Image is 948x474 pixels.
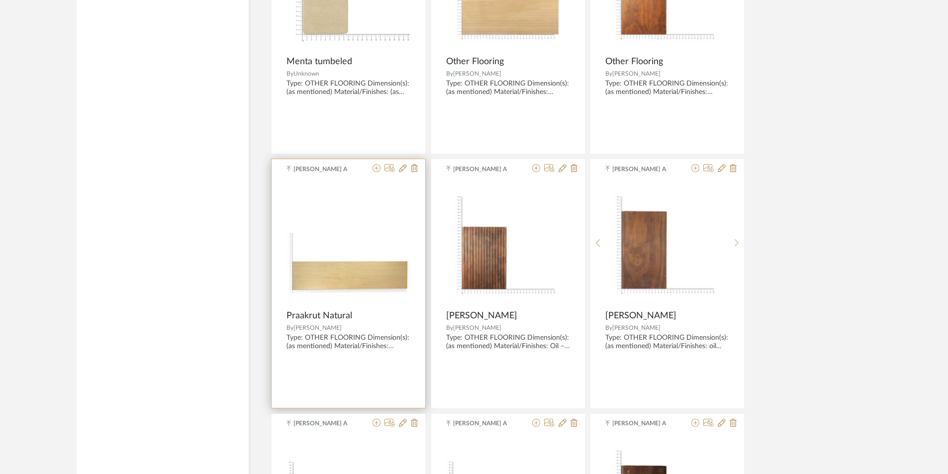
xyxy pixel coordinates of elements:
[453,419,516,428] span: [PERSON_NAME] A
[605,334,729,351] div: Type: OTHER FLOORING Dimension(s): (as mentioned) Material/Finishes: oil Installation requirement...
[453,165,516,174] span: [PERSON_NAME] A
[446,71,453,77] span: By
[286,325,293,331] span: By
[446,310,517,321] span: [PERSON_NAME]
[293,419,356,428] span: [PERSON_NAME] A
[612,325,661,331] span: [PERSON_NAME]
[293,325,342,331] span: [PERSON_NAME]
[446,334,570,351] div: Type: OTHER FLOORING Dimension(s): (as mentioned) Material/Finishes: Oil – Fluted Installation re...
[293,71,319,77] span: Unknown
[605,80,729,96] div: Type: OTHER FLOORING Dimension(s): (as mentioned) Material/Finishes: Unknown 1 Installation requi...
[286,334,410,351] div: Type: OTHER FLOORING Dimension(s): (as mentioned) Material/Finishes: Translucent oil Installation...
[605,71,612,77] span: By
[446,325,453,331] span: By
[286,310,352,321] span: Praakrut Natural
[446,80,570,96] div: Type: OTHER FLOORING Dimension(s): (as mentioned) Material/Finishes: Natural Oil Installation req...
[612,71,661,77] span: [PERSON_NAME]
[453,325,501,331] span: [PERSON_NAME]
[453,71,501,77] span: [PERSON_NAME]
[293,165,356,174] span: [PERSON_NAME] A
[605,56,663,67] span: Other Flooring
[612,165,675,174] span: [PERSON_NAME] A
[286,56,352,67] span: Menta tumbeled
[446,181,570,305] img: Aranyaa Wenge
[286,80,410,96] div: Type: OTHER FLOORING Dimension(s): (as mentioned) Material/Finishes: (as mentioned) Installation ...
[612,419,675,428] span: [PERSON_NAME] A
[605,325,612,331] span: By
[286,71,293,77] span: By
[605,310,676,321] span: [PERSON_NAME]
[606,181,729,304] img: Aranyaa Wenge
[446,56,504,67] span: Other Flooring
[286,181,410,305] div: 0
[286,181,410,305] img: Praakrut Natural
